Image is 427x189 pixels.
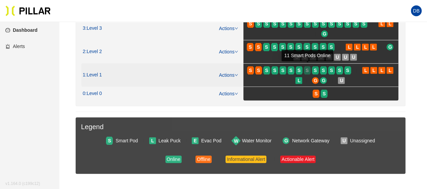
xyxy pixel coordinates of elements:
span: L [372,43,375,51]
div: 0 [83,91,102,97]
span: S [265,67,268,74]
span: L [356,43,359,51]
img: Pillar Technologies [5,5,51,16]
span: : Level 2 [85,49,102,55]
span: L [389,20,392,27]
div: Unassigned [350,137,375,144]
span: DB [413,5,419,16]
span: S [281,20,284,27]
span: S [249,43,252,51]
div: Evac Pod [201,137,221,144]
span: S [315,90,318,97]
span: S [249,20,252,27]
span: G [323,30,326,38]
div: 1 [83,72,102,78]
span: S [338,67,341,74]
span: S [314,43,317,51]
span: S [322,20,325,27]
span: S [265,20,268,27]
span: down [235,73,238,77]
span: down [235,27,238,30]
span: U [352,53,355,61]
span: L [389,67,392,74]
div: Informational Alert [227,156,265,163]
div: Water Monitor [242,137,271,144]
span: L [348,43,351,51]
span: S [289,20,292,27]
span: S [314,67,317,74]
span: S [330,67,333,74]
span: L [380,67,383,74]
a: Actions [219,91,238,96]
span: down [235,50,238,53]
span: W [234,137,238,144]
span: S [273,43,276,51]
span: S [289,67,292,74]
span: U [342,137,346,144]
span: S [322,67,325,74]
span: S [265,43,268,51]
span: S [314,20,317,27]
span: S [330,43,333,51]
span: L [151,137,154,144]
span: S [323,90,326,97]
span: S [322,43,325,51]
span: S [346,20,349,27]
span: S [273,20,276,27]
span: S [297,20,300,27]
span: S [257,43,260,51]
span: : Level 0 [85,91,102,97]
span: L [380,20,383,27]
a: Actions [219,72,238,78]
span: S [305,20,309,27]
span: down [235,92,238,95]
span: G [314,77,317,84]
h3: Legend [81,123,400,131]
a: dashboardDashboard [5,27,37,33]
span: S [297,43,300,51]
div: Offline [197,156,210,163]
span: L [297,77,300,84]
a: Actions [219,49,238,54]
span: G [284,137,288,144]
span: S [362,20,365,27]
span: S [249,67,252,74]
div: 2 [83,49,102,55]
div: 11 Smart Pods Online [282,50,333,61]
span: L [364,67,367,74]
span: L [372,67,375,74]
a: alertAlerts [5,44,25,49]
span: E [194,137,197,144]
span: L [364,43,367,51]
span: S [281,43,284,51]
span: U [336,53,339,61]
div: Online [167,156,180,163]
span: S [108,137,111,144]
span: S [289,43,292,51]
span: S [257,20,260,27]
div: Network Gateway [292,137,329,144]
span: U [344,53,347,61]
span: S [297,67,300,74]
span: S [281,67,284,74]
span: : Level 1 [85,72,102,78]
a: Actions [219,26,238,31]
div: Actionable Alert [282,156,314,163]
span: S [257,67,260,74]
span: S [338,20,341,27]
span: S [305,67,309,74]
span: G [388,43,392,51]
span: G [322,77,325,84]
span: S [330,20,333,27]
span: U [340,77,343,84]
span: S [346,67,349,74]
span: : Level 3 [85,25,102,31]
span: S [354,20,357,27]
div: 3 [83,25,102,31]
span: S [273,67,276,74]
div: Smart Pod [115,137,138,144]
span: S [305,43,309,51]
div: Leak Puck [159,137,181,144]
